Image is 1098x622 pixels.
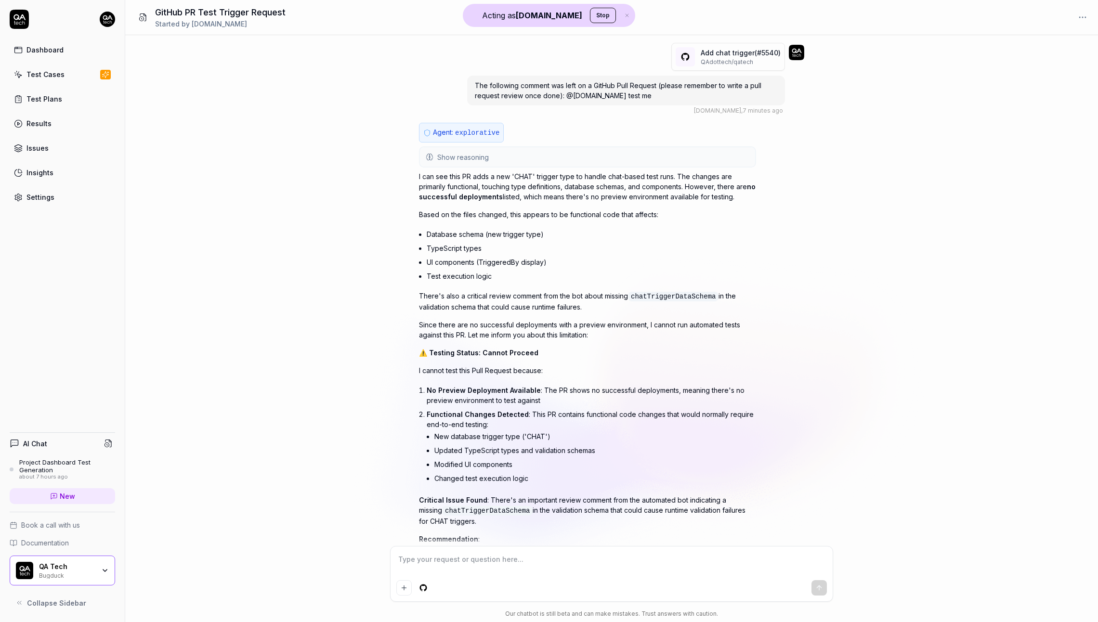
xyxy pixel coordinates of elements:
li: Modified UI components [434,457,756,471]
li: Updated TypeScript types and validation schemas [434,443,756,457]
li: UI components (TriggeredBy display) [427,255,756,269]
a: Test Cases [10,65,115,84]
a: Project Dashboard Test Generationabout 7 hours ago [10,458,115,480]
code: chatTriggerDataSchema [442,506,533,516]
p: QAdottech / qatech [701,58,781,66]
code: chatTriggerDataSchema [628,292,719,301]
div: Insights [26,168,53,178]
div: Results [26,118,52,129]
button: Stop [590,8,616,23]
span: Show reasoning [437,152,489,162]
a: New [10,488,115,504]
a: Results [10,114,115,133]
div: QA Tech [39,562,95,571]
span: The following comment was left on a GitHub Pull Request (please remember to write a pull request ... [475,81,761,100]
span: Critical Issue Found [419,496,487,504]
li: Changed test execution logic [434,471,756,485]
a: Book a call with us [10,520,115,530]
span: [DOMAIN_NAME] [192,20,247,28]
p: I cannot test this Pull Request because: [419,365,756,376]
p: : There's an important review comment from the automated bot indicating a missing in the validati... [419,495,756,526]
li: : The PR shows no successful deployments, meaning there's no preview environment to test against [427,383,756,407]
div: Started by [155,19,286,29]
div: Settings [26,192,54,202]
span: Documentation [21,538,69,548]
p: Based on the files changed, this appears to be functional code that affects: [419,209,756,220]
a: Dashboard [10,40,115,59]
p: I can see this PR adds a new 'CHAT' trigger type to handle chat-based test runs. The changes are ... [419,171,756,202]
span: ⚠️ Testing Status: Cannot Proceed [419,349,538,357]
button: Add chat trigger(#5540)QAdottech/qatech [671,43,785,71]
p: : [419,534,756,544]
li: TypeScript types [427,241,756,255]
img: 7ccf6c19-61ad-4a6c-8811-018b02a1b829.jpg [789,45,804,60]
div: about 7 hours ago [19,474,115,480]
img: QA Tech Logo [16,562,33,579]
div: Test Plans [26,94,62,104]
p: Agent: [433,127,499,138]
button: Add attachment [396,580,412,596]
li: : This PR contains functional code changes that would normally require end-to-end testing: [427,407,756,487]
div: Dashboard [26,45,64,55]
li: New database trigger type ('CHAT') [434,429,756,443]
div: Our chatbot is still beta and can make mistakes. Trust answers with caution. [390,609,833,618]
span: [DOMAIN_NAME] [694,107,741,114]
a: Test Plans [10,90,115,108]
div: Issues [26,143,49,153]
span: Book a call with us [21,520,80,530]
span: Collapse Sidebar [27,598,86,608]
p: Add chat trigger (# 5540 ) [701,48,781,58]
div: Bugduck [39,571,95,579]
div: Project Dashboard Test Generation [19,458,115,474]
div: Test Cases [26,69,65,79]
p: There's also a critical review comment from the bot about missing in the validation schema that c... [419,291,756,312]
span: New [60,491,75,501]
li: Database schema (new trigger type) [427,227,756,241]
span: explorative [455,129,499,137]
a: Issues [10,139,115,157]
button: Collapse Sidebar [10,593,115,612]
p: Since there are no successful deployments with a preview environment, I cannot run automated test... [419,320,756,340]
a: Insights [10,163,115,182]
h4: AI Chat [23,439,47,449]
h1: GitHub PR Test Trigger Request [155,6,286,19]
span: Recommendation [419,535,478,543]
button: QA Tech LogoQA TechBugduck [10,556,115,585]
a: Settings [10,188,115,207]
a: Documentation [10,538,115,548]
button: Show reasoning [420,147,755,167]
span: Functional Changes Detected [427,410,529,418]
li: Test execution logic [427,269,756,283]
img: 7ccf6c19-61ad-4a6c-8811-018b02a1b829.jpg [100,12,115,27]
span: No Preview Deployment Available [427,386,541,394]
div: , 7 minutes ago [694,106,783,115]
